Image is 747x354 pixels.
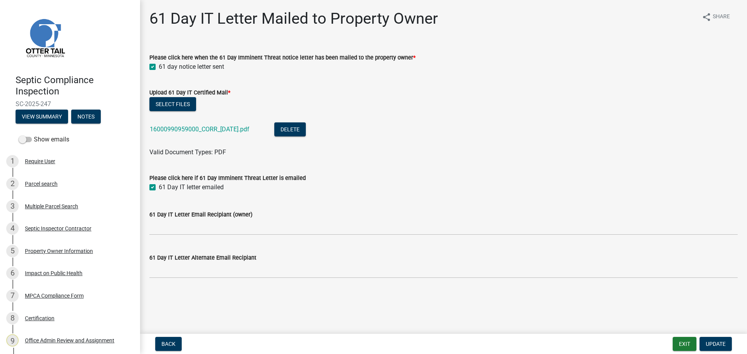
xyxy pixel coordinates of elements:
label: Show emails [19,135,69,144]
wm-modal-confirm: Notes [71,114,101,120]
div: Septic Inspector Contractor [25,226,91,231]
div: Office Admin Review and Assignment [25,338,114,343]
button: Update [700,337,732,351]
label: 61 Day IT Letter Alternate Email Recipiant [149,255,256,261]
button: View Summary [16,110,68,124]
h1: 61 Day IT Letter Mailed to Property Owner [149,9,438,28]
div: 5 [6,245,19,257]
span: Share [713,12,730,22]
div: 2 [6,178,19,190]
div: 9 [6,334,19,347]
div: 6 [6,267,19,279]
div: 7 [6,289,19,302]
button: Exit [673,337,696,351]
div: 4 [6,222,19,235]
div: 1 [6,155,19,167]
button: Notes [71,110,101,124]
label: 61 Day IT Letter Email Recipiant (owner) [149,212,253,218]
div: Multiple Parcel Search [25,204,78,209]
button: Back [155,337,182,351]
wm-modal-confirm: Delete Document [274,126,306,134]
span: Update [706,341,726,347]
span: Valid Document Types: PDF [149,148,226,156]
div: 3 [6,200,19,213]
div: Property Owner Information [25,248,93,254]
span: Back [161,341,175,347]
button: Delete [274,122,306,136]
div: MPCA Compliance Form [25,293,84,298]
div: Certification [25,316,54,321]
label: Upload 61 Day IT Certified Mail [149,90,230,96]
a: 16000990959000_CORR_[DATE].pdf [150,126,249,133]
label: 61 day notice letter sent [159,62,224,71]
button: Select files [149,97,196,111]
button: shareShare [696,9,736,24]
h4: Septic Compliance Inspection [16,75,134,97]
div: 8 [6,312,19,324]
div: Impact on Public Health [25,270,82,276]
img: Otter Tail County, Minnesota [16,8,74,66]
div: Require User [25,159,55,164]
wm-modal-confirm: Summary [16,114,68,120]
span: SC-2025-247 [16,100,124,108]
label: Please click here when the 61 Day Imminent Threat notice letter has been mailed to the property o... [149,55,416,61]
div: Parcel search [25,181,58,187]
label: Please click here if 61 Day Imminent Threat Letter is emailed [149,176,306,181]
label: 61 Day IT letter emailed [159,183,224,192]
i: share [702,12,711,22]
